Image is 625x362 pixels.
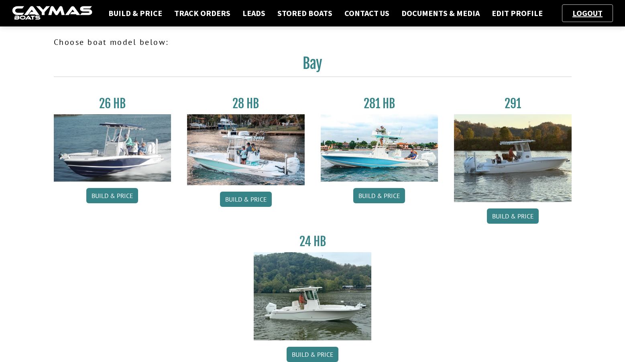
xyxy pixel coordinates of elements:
h2: Bay [54,55,572,77]
a: Logout [568,8,607,18]
a: Track Orders [170,8,234,18]
a: Stored Boats [273,8,336,18]
a: Build & Price [86,188,138,203]
a: Edit Profile [488,8,547,18]
img: 291_Thumbnail.jpg [454,114,572,202]
a: Contact Us [340,8,393,18]
h3: 28 HB [187,96,305,111]
a: Build & Price [287,347,338,362]
a: Build & Price [353,188,405,203]
img: 28-hb-twin.jpg [321,114,438,182]
h3: 26 HB [54,96,171,111]
img: 28_hb_thumbnail_for_caymas_connect.jpg [187,114,305,185]
a: Build & Price [487,208,539,224]
img: 24_HB_thumbnail.jpg [254,252,371,340]
h3: 281 HB [321,96,438,111]
p: Choose boat model below: [54,36,572,48]
a: Leads [238,8,269,18]
img: 26_new_photo_resized.jpg [54,114,171,182]
h3: 24 HB [254,234,371,249]
a: Documents & Media [397,8,484,18]
h3: 291 [454,96,572,111]
a: Build & Price [220,192,272,207]
a: Build & Price [104,8,166,18]
img: caymas-dealer-connect-2ed40d3bc7270c1d8d7ffb4b79bf05adc795679939227970def78ec6f6c03838.gif [12,6,92,21]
